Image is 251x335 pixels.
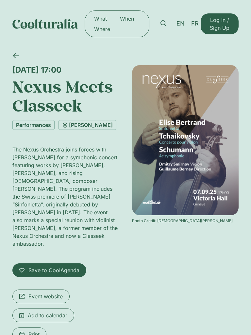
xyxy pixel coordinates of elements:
[113,13,141,24] a: When
[12,77,119,115] h1: Nexus Meets Classeek
[207,16,232,32] span: Log In / Sign Up
[12,65,119,75] div: [DATE] 17:00
[28,292,63,300] span: Event website
[191,20,199,27] span: FR
[132,218,239,224] div: Photo Credit: [DEMOGRAPHIC_DATA][PERSON_NAME]
[12,290,70,303] a: Event website
[59,120,116,130] a: [PERSON_NAME]
[12,120,55,130] a: Performances
[12,309,74,322] a: Add to calendar
[88,24,117,34] a: Where
[88,13,146,34] nav: Menu
[88,13,113,24] a: What
[28,266,79,274] span: Save to CoolAgenda
[201,13,239,34] a: Log In / Sign Up
[188,19,202,28] a: FR
[132,65,239,215] img: Coolturalia - Concert symphonique de l’Orchestre Nexus, avec le violoniste Dmitry Smirnov, sous l...
[176,20,185,27] span: EN
[12,263,86,277] a: Save to CoolAgenda
[28,311,67,319] span: Add to calendar
[173,19,188,28] a: EN
[12,146,119,248] p: The Nexus Orchestra joins forces with [PERSON_NAME] for a symphonic concert featuring works by [P...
